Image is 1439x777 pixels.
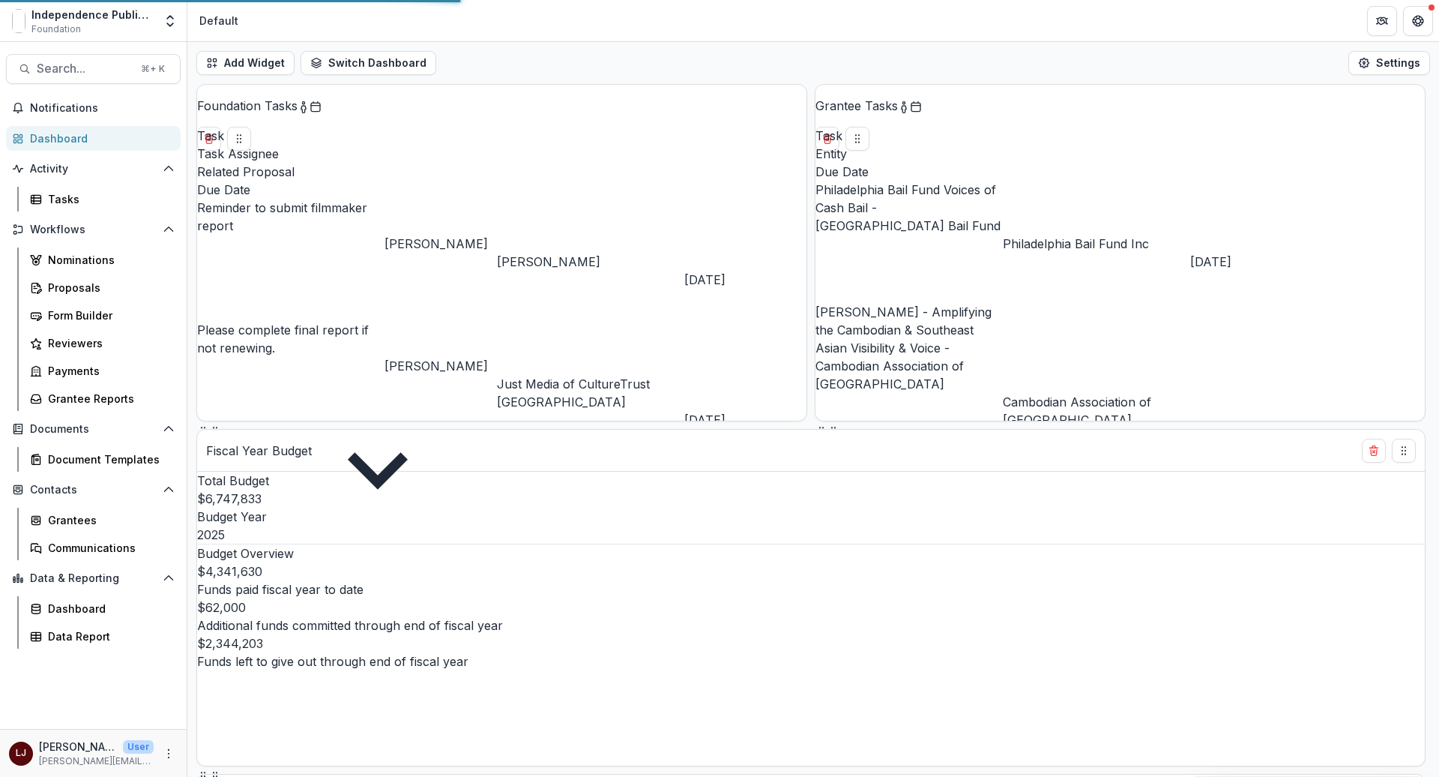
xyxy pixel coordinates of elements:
[24,386,181,411] a: Grantee Reports
[197,634,1425,652] p: $2,344,203
[197,163,806,181] div: Related Proposal
[1403,6,1433,36] button: Get Help
[684,411,797,429] div: [DATE]
[48,191,169,207] div: Tasks
[815,145,1425,163] div: Entity
[6,566,181,590] button: Open Data & Reporting
[815,127,1425,145] div: Task
[30,572,157,585] span: Data & Reporting
[815,163,1425,181] div: Due Date
[1003,236,1149,251] a: Philadelphia Bail Fund Inc
[197,127,806,145] div: Task
[24,247,181,272] a: Nominations
[16,748,26,758] div: Lorraine Jabouin
[197,181,806,199] div: Due Date
[684,271,797,289] div: [DATE]
[31,22,81,36] span: Foundation
[30,130,169,146] div: Dashboard
[197,145,806,163] div: Task Assignee
[24,508,181,532] a: Grantees
[39,739,117,754] p: [PERSON_NAME]
[197,652,1425,670] p: Funds left to give out through end of fiscal year
[384,235,497,253] div: [PERSON_NAME]
[30,484,157,496] span: Contacts
[1392,439,1416,463] button: Drag
[48,280,169,295] div: Proposals
[197,97,298,115] p: Foundation Tasks
[6,478,181,502] button: Open Contacts
[898,97,910,115] button: toggle-assigned-to-me
[197,508,1425,526] p: Budget Year
[30,102,175,115] span: Notifications
[197,322,369,355] a: Please complete final report if not renewing.
[30,163,157,175] span: Activity
[31,7,154,22] div: Independence Public Media Foundation
[193,10,244,31] nav: breadcrumb
[197,490,1425,508] p: $6,747,833
[206,442,312,460] p: Fiscal Year Budget
[24,331,181,355] a: Reviewers
[197,526,1425,544] p: 2025
[384,357,497,375] div: [PERSON_NAME]
[48,252,169,268] div: Nominations
[24,358,181,383] a: Payments
[310,97,322,115] button: Calendar
[123,740,154,754] p: User
[48,628,169,644] div: Data Report
[197,200,367,233] a: Reminder to submit filmmaker report
[197,472,1425,490] p: Total Budget
[197,580,1425,598] p: Funds paid fiscal year to date
[1190,253,1303,271] div: [DATE]
[197,544,1425,562] p: Budget Overview
[815,97,898,115] p: Grantee Tasks
[6,126,181,151] a: Dashboard
[6,417,181,441] button: Open Documents
[497,376,650,409] a: Just Media of CultureTrust [GEOGRAPHIC_DATA]
[298,97,310,115] button: toggle-assigned-to-me
[39,754,154,768] p: [PERSON_NAME][EMAIL_ADDRESS][DOMAIN_NAME]
[24,596,181,621] a: Dashboard
[815,421,827,439] button: Drag
[48,601,169,616] div: Dashboard
[6,157,181,181] button: Open Activity
[48,391,169,406] div: Grantee Reports
[196,51,295,75] button: Add Widget
[197,562,1425,580] p: $4,341,630
[827,421,839,439] button: Drag
[37,61,132,76] span: Search...
[497,254,600,269] a: [PERSON_NAME]
[209,421,221,439] button: Drag
[30,423,157,436] span: Documents
[138,61,168,77] div: ⌘ + K
[6,217,181,241] button: Open Workflows
[48,335,169,351] div: Reviewers
[197,598,1425,616] p: $62,000
[24,624,181,649] a: Data Report
[1348,51,1430,75] button: Settings
[30,223,157,236] span: Workflows
[24,447,181,472] a: Document Templates
[301,51,436,75] button: Switch Dashboard
[160,6,181,36] button: Open entity switcher
[48,512,169,528] div: Grantees
[6,54,181,84] button: Search...
[910,97,922,115] button: Calendar
[815,182,1001,233] a: Philadelphia Bail Fund Voices of Cash Bail - [GEOGRAPHIC_DATA] Bail Fund
[24,535,181,560] a: Communications
[24,275,181,300] a: Proposals
[6,96,181,120] button: Notifications
[1367,6,1397,36] button: Partners
[24,187,181,211] a: Tasks
[48,540,169,556] div: Communications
